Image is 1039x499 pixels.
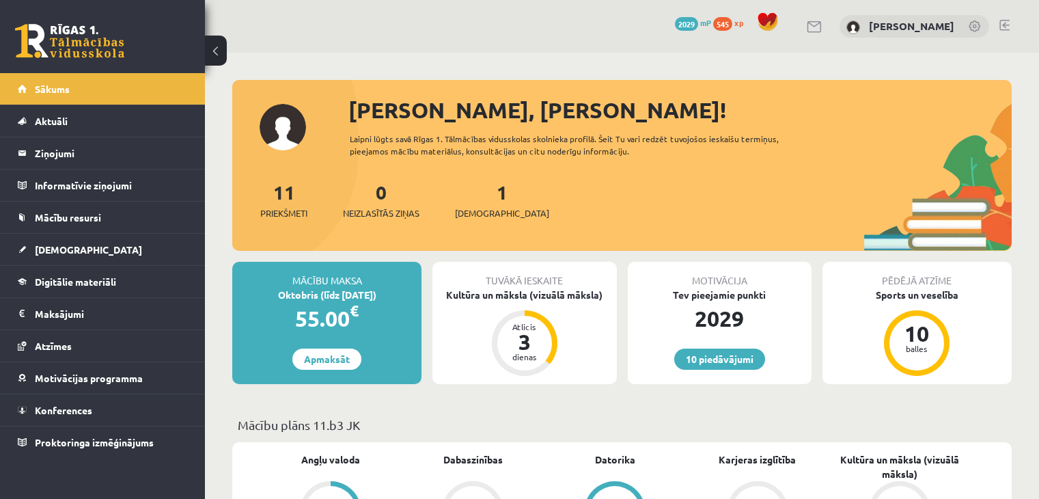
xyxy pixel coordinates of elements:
[455,180,549,220] a: 1[DEMOGRAPHIC_DATA]
[822,262,1012,288] div: Pēdējā atzīme
[18,137,188,169] a: Ziņojumi
[18,427,188,458] a: Proktoringa izmēģinājums
[628,262,812,288] div: Motivācija
[15,24,124,58] a: Rīgas 1. Tālmācības vidusskola
[18,202,188,233] a: Mācību resursi
[350,301,359,321] span: €
[504,331,545,353] div: 3
[432,288,616,378] a: Kultūra un māksla (vizuālā māksla) Atlicis 3 dienas
[713,17,750,28] a: 545 xp
[35,137,188,169] legend: Ziņojumi
[18,266,188,297] a: Digitālie materiāli
[713,17,732,31] span: 545
[35,83,70,95] span: Sākums
[292,349,361,370] a: Apmaksāt
[18,105,188,137] a: Aktuāli
[232,262,421,288] div: Mācību maksa
[628,288,812,302] div: Tev pieejamie punkti
[260,206,307,220] span: Priekšmeti
[846,21,860,34] img: Paula Petrovska
[869,19,954,33] a: [PERSON_NAME]
[301,453,360,467] a: Angļu valoda
[232,288,421,302] div: Oktobris (līdz [DATE])
[734,17,743,28] span: xp
[504,323,545,331] div: Atlicis
[35,372,143,384] span: Motivācijas programma
[35,340,72,352] span: Atzīmes
[432,288,616,302] div: Kultūra un māksla (vizuālā māksla)
[348,94,1012,126] div: [PERSON_NAME], [PERSON_NAME]!
[432,262,616,288] div: Tuvākā ieskaite
[700,17,711,28] span: mP
[18,394,188,426] a: Konferences
[18,234,188,265] a: [DEMOGRAPHIC_DATA]
[896,323,937,345] div: 10
[829,453,971,481] a: Kultūra un māksla (vizuālā māksla)
[18,330,188,362] a: Atzīmes
[343,206,419,220] span: Neizlasītās ziņas
[35,170,188,201] legend: Informatīvie ziņojumi
[675,17,711,28] a: 2029 mP
[232,302,421,335] div: 55.00
[35,243,142,256] span: [DEMOGRAPHIC_DATA]
[35,298,188,329] legend: Maksājumi
[35,115,68,127] span: Aktuāli
[343,180,419,220] a: 0Neizlasītās ziņas
[443,453,503,467] a: Dabaszinības
[822,288,1012,302] div: Sports un veselība
[675,17,698,31] span: 2029
[595,453,635,467] a: Datorika
[822,288,1012,378] a: Sports un veselība 10 balles
[674,349,765,370] a: 10 piedāvājumi
[504,353,545,361] div: dienas
[260,180,307,220] a: 11Priekšmeti
[238,416,1006,434] p: Mācību plāns 11.b3 JK
[18,298,188,329] a: Maksājumi
[18,73,188,105] a: Sākums
[35,211,101,224] span: Mācību resursi
[719,453,796,467] a: Karjeras izglītība
[18,362,188,394] a: Motivācijas programma
[18,170,188,201] a: Informatīvie ziņojumi
[896,345,937,353] div: balles
[35,275,116,288] span: Digitālie materiāli
[35,404,92,416] span: Konferences
[628,302,812,335] div: 2029
[35,436,154,448] span: Proktoringa izmēģinājums
[455,206,549,220] span: [DEMOGRAPHIC_DATA]
[350,133,818,157] div: Laipni lūgts savā Rīgas 1. Tālmācības vidusskolas skolnieka profilā. Šeit Tu vari redzēt tuvojošo...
